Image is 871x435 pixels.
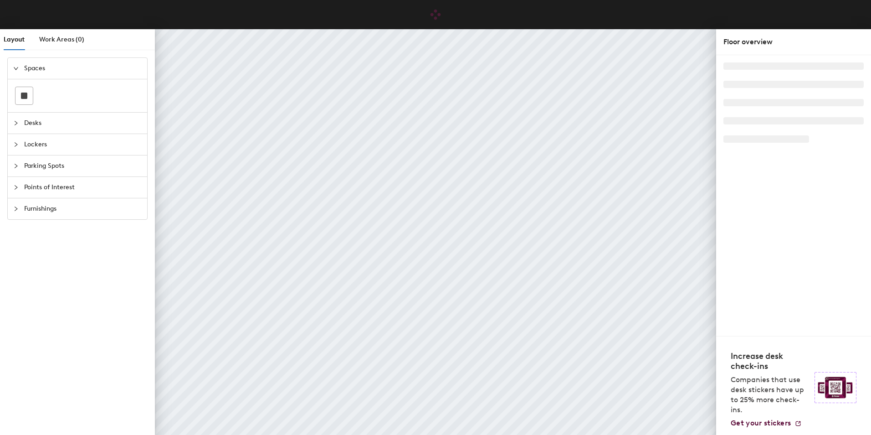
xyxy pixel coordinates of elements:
[24,113,142,134] span: Desks
[13,120,19,126] span: collapsed
[24,198,142,219] span: Furnishings
[13,206,19,212] span: collapsed
[24,155,142,176] span: Parking Spots
[24,134,142,155] span: Lockers
[24,58,142,79] span: Spaces
[39,36,84,43] span: Work Areas (0)
[731,375,809,415] p: Companies that use desk stickers have up to 25% more check-ins.
[13,185,19,190] span: collapsed
[723,36,864,47] div: Floor overview
[13,66,19,71] span: expanded
[13,163,19,169] span: collapsed
[815,372,856,403] img: Sticker logo
[24,177,142,198] span: Points of Interest
[13,142,19,147] span: collapsed
[731,419,791,427] span: Get your stickers
[731,351,809,371] h4: Increase desk check-ins
[4,36,25,43] span: Layout
[731,419,802,428] a: Get your stickers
